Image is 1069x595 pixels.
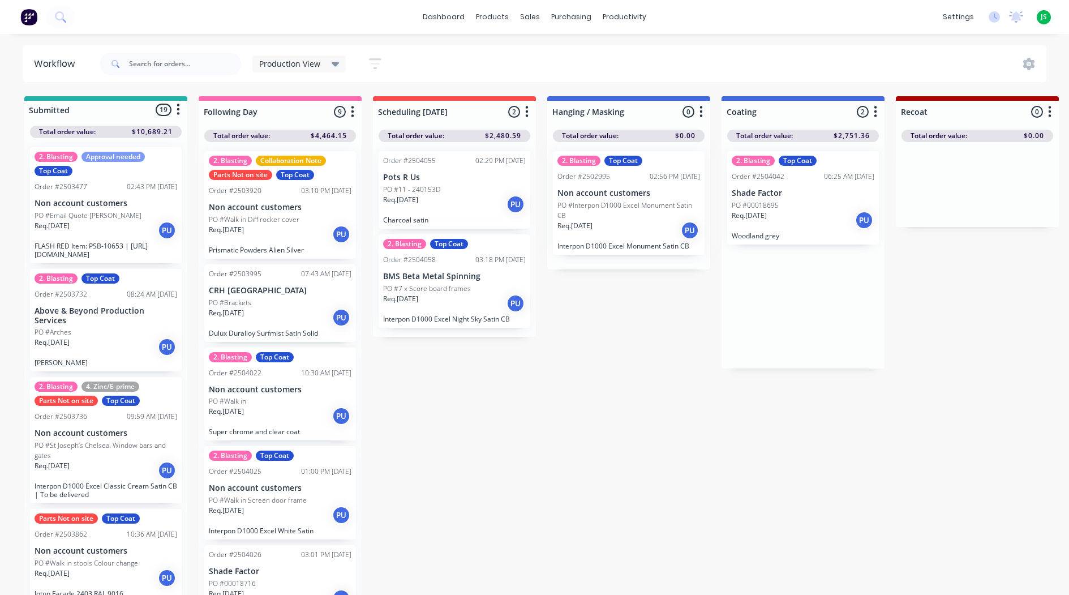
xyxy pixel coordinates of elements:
span: Total order value: [562,131,619,141]
span: Total order value: [736,131,793,141]
div: 2. Blasting [732,156,775,166]
div: 2. Blasting [209,352,252,362]
div: Collaboration Note [256,156,326,166]
p: PO #00018716 [209,579,256,589]
p: PO #Brackets [209,298,251,308]
p: PO #Walk in [209,396,246,406]
p: Req. [DATE] [209,225,244,235]
div: sales [514,8,546,25]
div: 2. BlastingTop CoatOrder #250402501:00 PM [DATE]Non account customersPO #Walk in Screen door fram... [204,446,356,540]
div: Order #2503995 [209,269,261,279]
div: PU [332,506,350,524]
p: Super chrome and clear coat [209,427,351,436]
p: PO #11 - 240153D [383,185,440,195]
div: products [470,8,514,25]
p: PO #Email Quote [PERSON_NAME] [35,211,141,221]
p: Shade Factor [209,567,351,576]
p: Non account customers [35,199,177,208]
div: Order #2504058 [383,255,436,265]
div: 10:36 AM [DATE] [127,529,177,540]
div: Order #2503736 [35,412,87,422]
p: PO #Walk in Diff rocker cover [209,215,299,225]
div: Order #2503920 [209,186,261,196]
div: 03:10 PM [DATE] [301,186,351,196]
p: PO #Walk in stools Colour change [35,558,138,568]
div: 2. BlastingCollaboration NoteParts Not on siteTop CoatOrder #250392003:10 PM [DATE]Non account cu... [204,151,356,259]
div: Order #2503477 [35,182,87,192]
div: 2. Blasting [209,451,252,461]
p: Interpon D1000 Excel White Satin [209,526,351,535]
div: PU [158,461,176,480]
div: productivity [597,8,652,25]
span: Total order value: [388,131,444,141]
p: Prismatic Powders Alien Silver [209,246,351,254]
div: Top Coat [102,396,140,406]
p: Req. [DATE] [35,568,70,579]
input: Search for orders... [129,53,241,75]
a: dashboard [417,8,470,25]
div: Workflow [34,57,80,71]
div: PU [855,211,873,229]
p: Non account customers [35,429,177,438]
div: Top Coat [779,156,817,166]
div: 09:59 AM [DATE] [127,412,177,422]
div: 2. BlastingTop CoatOrder #250404206:25 AM [DATE]Shade FactorPO #00018695Req.[DATE]PUWoodland grey [727,151,879,245]
div: 07:43 AM [DATE] [301,269,351,279]
div: 2. Blasting4. Zinc/E-primeParts Not on siteTop CoatOrder #250373609:59 AM [DATE]Non account custo... [30,377,182,503]
div: Parts Not on site [35,396,98,406]
div: 08:24 AM [DATE] [127,289,177,299]
div: 2. Blasting [209,156,252,166]
div: 01:00 PM [DATE] [301,466,351,477]
div: 2. BlastingApproval neededTop CoatOrder #250347702:43 PM [DATE]Non account customersPO #Email Quo... [30,147,182,263]
p: Charcoal satin [383,216,526,224]
div: 2. BlastingTop CoatOrder #250373208:24 AM [DATE]Above & Beyond Production ServicesPO #ArchesReq.[... [30,269,182,372]
p: Interpon D1000 Excel Night Sky Satin CB [383,315,526,323]
div: 2. Blasting [383,239,426,249]
div: Order #250405502:29 PM [DATE]Pots R UsPO #11 - 240153DReq.[DATE]PUCharcoal satin [379,151,530,229]
span: $2,480.59 [485,131,521,141]
p: Req. [DATE] [209,506,244,516]
span: $4,464.15 [311,131,347,141]
p: PO #00018695 [732,200,779,211]
div: Order #2503862 [35,529,87,540]
div: 03:01 PM [DATE] [301,550,351,560]
div: settings [937,8,980,25]
span: $10,689.21 [132,127,173,137]
div: Order #2504025 [209,466,261,477]
span: $0.00 [1024,131,1044,141]
span: $0.00 [675,131,696,141]
span: $2,751.36 [834,131,870,141]
p: Above & Beyond Production Services [35,306,177,326]
div: PU [506,294,525,313]
p: PO #Walk in Screen door frame [209,495,307,506]
div: 06:25 AM [DATE] [824,172,874,182]
div: Top Coat [276,170,314,180]
p: BMS Beta Metal Spinning [383,272,526,281]
p: Req. [DATE] [35,461,70,471]
div: Top Coat [102,513,140,524]
div: 02:29 PM [DATE] [475,156,526,166]
p: Req. [DATE] [383,195,418,205]
div: Order #250399507:43 AM [DATE]CRH [GEOGRAPHIC_DATA]PO #BracketsReq.[DATE]PUDulux Duralloy Surfmist... [204,264,356,342]
div: PU [332,407,350,425]
div: 10:30 AM [DATE] [301,368,351,378]
p: Non account customers [209,385,351,395]
div: 2. BlastingTop CoatOrder #250402210:30 AM [DATE]Non account customersPO #Walk inReq.[DATE]PUSuper... [204,348,356,441]
div: Order #2504026 [209,550,261,560]
span: JS [1041,12,1047,22]
div: 2. BlastingTop CoatOrder #250405803:18 PM [DATE]BMS Beta Metal SpinningPO #7 x Score board frames... [379,234,530,328]
p: Dulux Duralloy Surfmist Satin Solid [209,329,351,337]
div: PU [158,569,176,587]
div: Order #2504042 [732,172,784,182]
div: PU [158,338,176,356]
p: Pots R Us [383,173,526,182]
div: purchasing [546,8,597,25]
p: Woodland grey [732,232,874,240]
div: PU [332,225,350,243]
div: Top Coat [430,239,468,249]
p: Req. [DATE] [383,294,418,304]
p: PO #Arches [35,327,71,337]
div: Top Coat [256,352,294,362]
span: Production View [259,58,320,70]
p: Req. [DATE] [35,337,70,348]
